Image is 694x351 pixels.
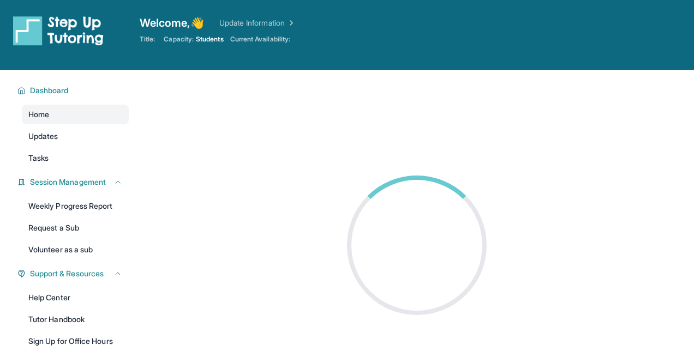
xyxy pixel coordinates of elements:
span: Students [196,35,224,44]
a: Tasks [22,148,129,168]
a: Request a Sub [22,218,129,238]
img: Chevron Right [285,17,296,28]
span: Session Management [30,177,106,187]
a: Weekly Progress Report [22,196,129,216]
a: Volunteer as a sub [22,240,129,259]
span: Capacity: [164,35,194,44]
a: Help Center [22,288,129,307]
a: Sign Up for Office Hours [22,331,129,351]
span: Home [28,109,49,120]
a: Updates [22,126,129,146]
span: Support & Resources [30,268,104,279]
img: logo [13,15,104,46]
a: Home [22,105,129,124]
button: Session Management [26,177,122,187]
button: Dashboard [26,85,122,96]
button: Support & Resources [26,268,122,279]
span: Dashboard [30,85,69,96]
span: Tasks [28,153,49,164]
span: Current Availability: [230,35,290,44]
span: Updates [28,131,58,142]
a: Tutor Handbook [22,310,129,329]
span: Title: [140,35,155,44]
a: Update Information [219,17,296,28]
span: Welcome, 👋 [140,15,204,31]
